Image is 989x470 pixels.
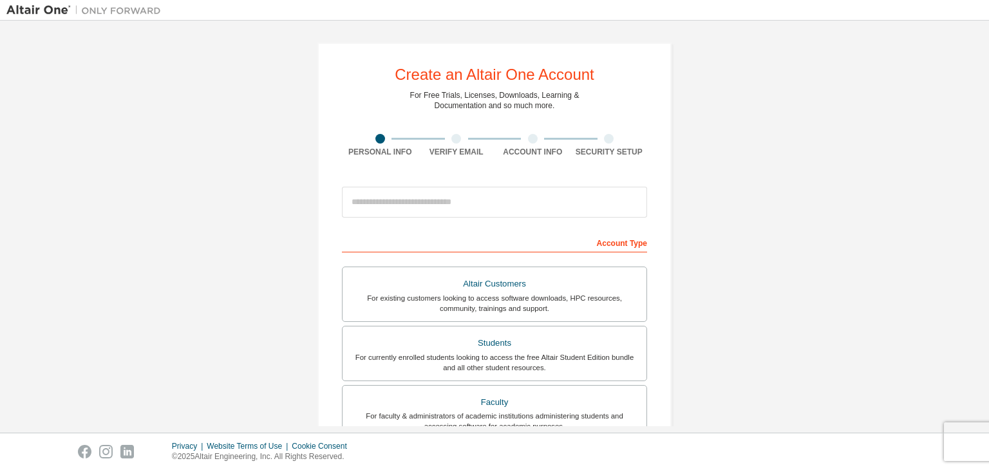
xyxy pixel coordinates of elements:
[172,451,355,462] p: © 2025 Altair Engineering, Inc. All Rights Reserved.
[350,411,639,431] div: For faculty & administrators of academic institutions administering students and accessing softwa...
[342,232,647,252] div: Account Type
[410,90,579,111] div: For Free Trials, Licenses, Downloads, Learning & Documentation and so much more.
[350,352,639,373] div: For currently enrolled students looking to access the free Altair Student Edition bundle and all ...
[494,147,571,157] div: Account Info
[419,147,495,157] div: Verify Email
[350,393,639,411] div: Faculty
[571,147,648,157] div: Security Setup
[292,441,354,451] div: Cookie Consent
[78,445,91,458] img: facebook.svg
[395,67,594,82] div: Create an Altair One Account
[350,334,639,352] div: Students
[120,445,134,458] img: linkedin.svg
[350,275,639,293] div: Altair Customers
[99,445,113,458] img: instagram.svg
[350,293,639,314] div: For existing customers looking to access software downloads, HPC resources, community, trainings ...
[207,441,292,451] div: Website Terms of Use
[6,4,167,17] img: Altair One
[342,147,419,157] div: Personal Info
[172,441,207,451] div: Privacy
